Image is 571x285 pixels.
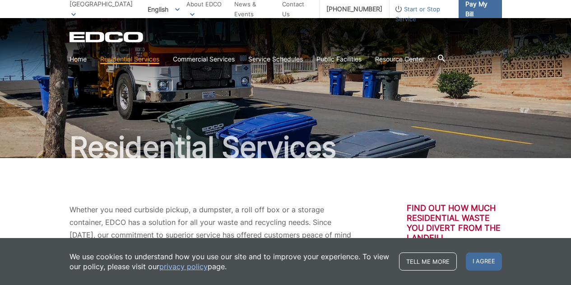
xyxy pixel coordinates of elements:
h1: Residential Services [70,133,502,162]
a: Residential Services [100,54,159,64]
p: Whether you need curbside pickup, a dumpster, a roll off box or a storage container, EDCO has a s... [70,203,352,254]
a: EDCD logo. Return to the homepage. [70,32,144,42]
h3: Find out how much residential waste you divert from the landfill [407,203,502,243]
a: Commercial Services [173,54,235,64]
a: Service Schedules [248,54,303,64]
span: English [141,2,186,17]
a: Tell me more [399,252,457,271]
a: Resource Center [375,54,424,64]
p: We use cookies to understand how you use our site and to improve your experience. To view our pol... [70,252,390,271]
a: Home [70,54,87,64]
a: privacy policy [159,262,208,271]
a: Public Facilities [316,54,362,64]
span: I agree [466,252,502,271]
